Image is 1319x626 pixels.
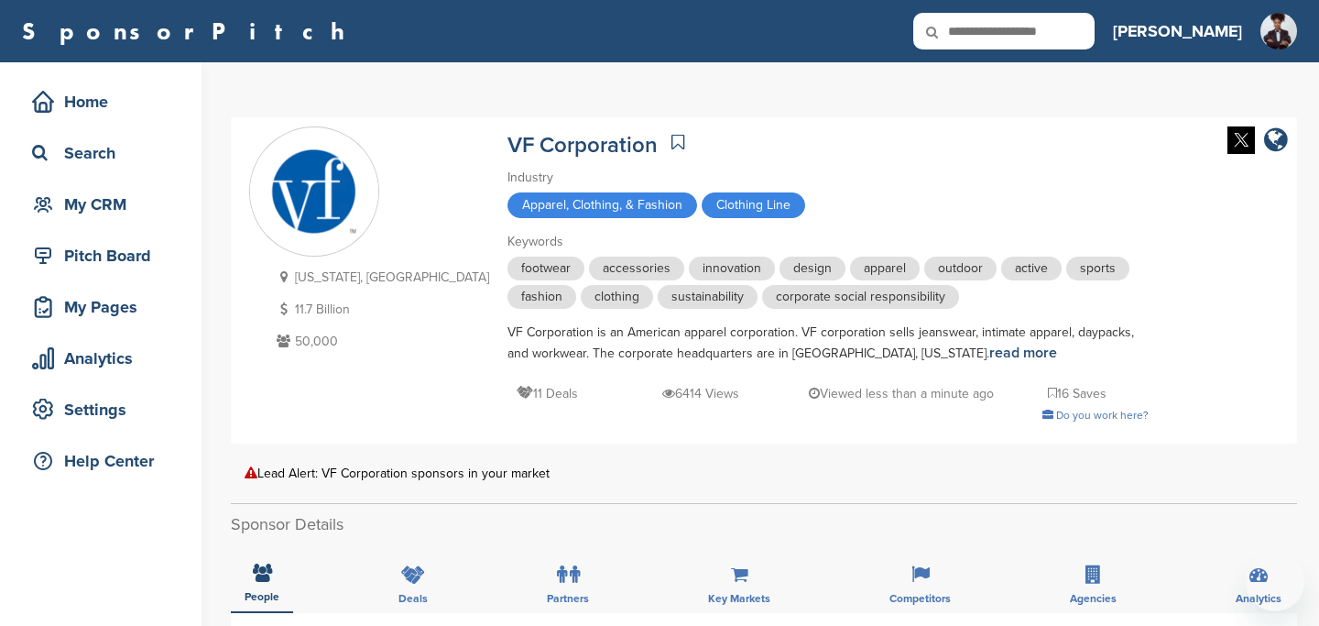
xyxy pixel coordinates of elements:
span: sports [1066,257,1129,280]
span: Competitors [889,593,951,604]
span: Do you work here? [1056,409,1149,422]
div: Pitch Board [27,239,183,272]
a: Settings [18,389,183,431]
span: Deals [398,593,428,604]
h3: [PERSON_NAME] [1113,18,1242,44]
a: [PERSON_NAME] [1113,11,1242,51]
a: Help Center [18,440,183,482]
span: Clothing Line [702,192,805,218]
span: corporate social responsibility [762,285,959,309]
div: My Pages [27,291,183,324]
a: read more [989,344,1057,362]
div: Search [27,137,183,170]
a: Do you work here? [1042,409,1149,422]
span: innovation [689,257,775,280]
div: Settings [27,393,183,426]
div: Industry [507,168,1149,188]
img: Twitter white [1227,126,1255,154]
img: Sponsorpitch & VF Corporation [250,148,378,235]
div: My CRM [27,188,183,221]
span: sustainability [658,285,758,309]
a: Pitch Board [18,235,183,277]
a: My Pages [18,286,183,328]
span: clothing [581,285,653,309]
span: apparel [850,257,920,280]
span: footwear [507,257,584,280]
p: [US_STATE], [GEOGRAPHIC_DATA] [272,266,489,289]
p: 11 Deals [517,382,578,405]
div: Analytics [27,342,183,375]
p: Viewed less than a minute ago [809,382,994,405]
span: accessories [589,257,684,280]
iframe: Button to launch messaging window [1246,553,1304,611]
img: Brittany hicks woc founder headshot [1260,13,1297,49]
span: Partners [547,593,589,604]
span: design [779,257,845,280]
span: Analytics [1236,593,1281,604]
span: outdoor [924,257,997,280]
div: Help Center [27,445,183,478]
span: Apparel, Clothing, & Fashion [507,192,697,218]
a: Home [18,81,183,123]
a: SponsorPitch [22,19,356,43]
div: Lead Alert: VF Corporation sponsors in your market [245,467,1283,480]
a: company link [1264,126,1288,157]
span: Agencies [1070,593,1117,604]
span: People [245,591,279,602]
a: My CRM [18,183,183,225]
div: VF Corporation is an American apparel corporation. VF corporation sells jeanswear, intimate appar... [507,323,1149,364]
p: 16 Saves [1048,382,1106,405]
div: Keywords [507,232,1149,252]
a: VF Corporation [507,132,658,159]
div: Home [27,85,183,118]
span: Key Markets [708,593,770,604]
span: active [1001,257,1062,280]
h2: Sponsor Details [231,512,1297,537]
p: 11.7 Billion [272,298,489,321]
a: Analytics [18,337,183,379]
a: Search [18,132,183,174]
p: 6414 Views [662,382,739,405]
span: fashion [507,285,576,309]
p: 50,000 [272,330,489,353]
